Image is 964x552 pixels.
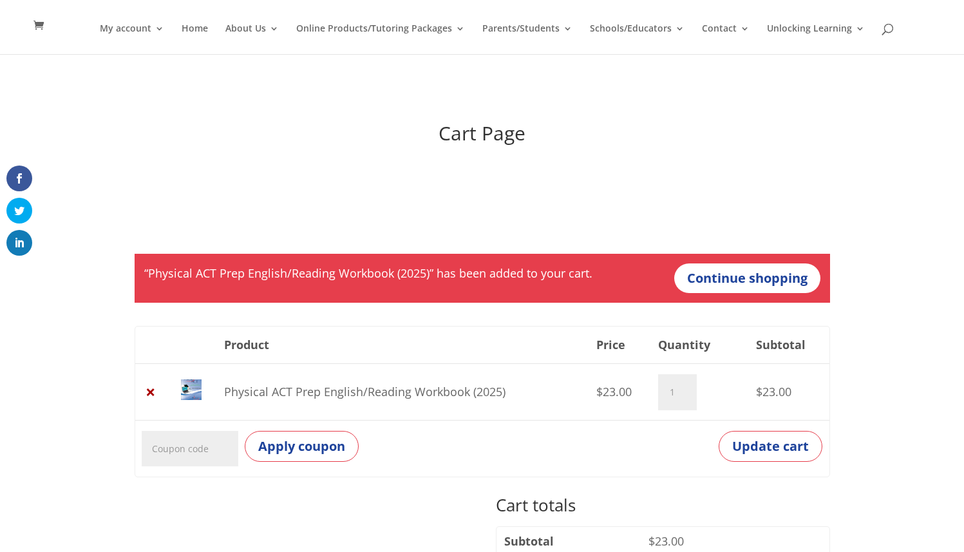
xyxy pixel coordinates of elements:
[217,363,589,420] td: Physical ACT Prep English/Reading Workbook (2025)
[142,431,238,467] input: Coupon code
[648,533,655,549] span: $
[496,497,829,520] h2: Cart totals
[674,263,820,293] a: Continue shopping
[658,374,697,410] input: Product quantity
[596,384,632,399] bdi: 23.00
[217,327,589,364] th: Product
[182,24,208,54] a: Home
[100,24,164,54] a: My account
[750,327,829,364] th: Subtotal
[651,327,750,364] th: Quantity
[767,24,865,54] a: Unlocking Learning
[135,124,830,149] h1: Cart Page
[181,379,202,400] img: ACT English/Reading Workbook (2024)
[719,431,822,462] button: Update cart
[756,384,762,399] span: $
[702,24,750,54] a: Contact
[589,327,651,364] th: Price
[296,24,465,54] a: Online Products/Tutoring Packages
[482,24,572,54] a: Parents/Students
[596,384,603,399] span: $
[142,383,159,401] a: Remove Physical ACT Prep English/Reading Workbook (2025) from cart
[245,431,359,462] button: Apply coupon
[135,254,830,303] div: “Physical ACT Prep English/Reading Workbook (2025)” has been added to your cart.
[590,24,685,54] a: Schools/Educators
[756,384,791,399] bdi: 23.00
[225,24,279,54] a: About Us
[648,533,684,549] bdi: 23.00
